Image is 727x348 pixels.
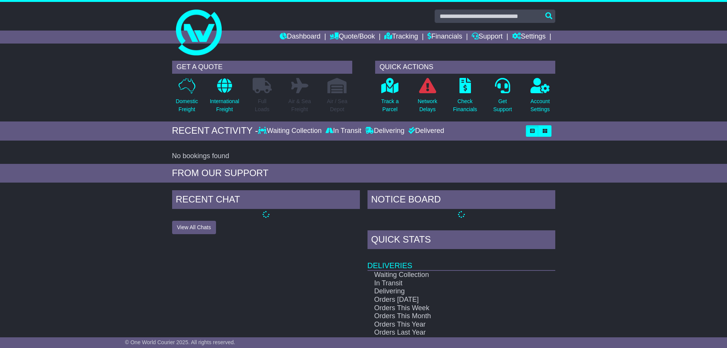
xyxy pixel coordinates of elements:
td: Orders This Year [368,320,528,329]
span: © One World Courier 2025. All rights reserved. [125,339,235,345]
p: International Freight [210,97,239,113]
a: CheckFinancials [453,78,477,118]
a: Support [472,31,503,44]
p: Air / Sea Depot [327,97,348,113]
a: InternationalFreight [210,78,240,118]
div: Quick Stats [368,230,555,251]
div: QUICK ACTIONS [375,61,555,74]
div: GET A QUOTE [172,61,352,74]
a: Quote/Book [330,31,375,44]
div: No bookings found [172,152,555,160]
div: Waiting Collection [258,127,323,135]
p: Check Financials [453,97,477,113]
p: Full Loads [253,97,272,113]
td: Orders This Month [368,312,528,320]
p: Network Delays [418,97,437,113]
a: NetworkDelays [417,78,437,118]
a: Financials [427,31,462,44]
p: Get Support [493,97,512,113]
div: Delivered [406,127,444,135]
td: Deliveries [368,251,555,270]
div: Delivering [363,127,406,135]
td: In Transit [368,279,528,288]
div: FROM OUR SUPPORT [172,168,555,179]
td: Delivering [368,287,528,296]
p: Account Settings [530,97,550,113]
div: In Transit [324,127,363,135]
button: View All Chats [172,221,216,234]
a: AccountSettings [530,78,550,118]
td: Orders This Week [368,304,528,312]
td: Orders Last Year [368,329,528,337]
a: Tracking [384,31,418,44]
a: Track aParcel [381,78,399,118]
p: Air & Sea Freight [289,97,311,113]
p: Domestic Freight [176,97,198,113]
div: NOTICE BOARD [368,190,555,211]
td: Waiting Collection [368,270,528,279]
a: Dashboard [280,31,321,44]
td: Orders [DATE] [368,296,528,304]
div: RECENT CHAT [172,190,360,211]
a: DomesticFreight [175,78,198,118]
p: Track a Parcel [381,97,399,113]
a: Settings [512,31,546,44]
a: GetSupport [493,78,512,118]
div: RECENT ACTIVITY - [172,125,258,136]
